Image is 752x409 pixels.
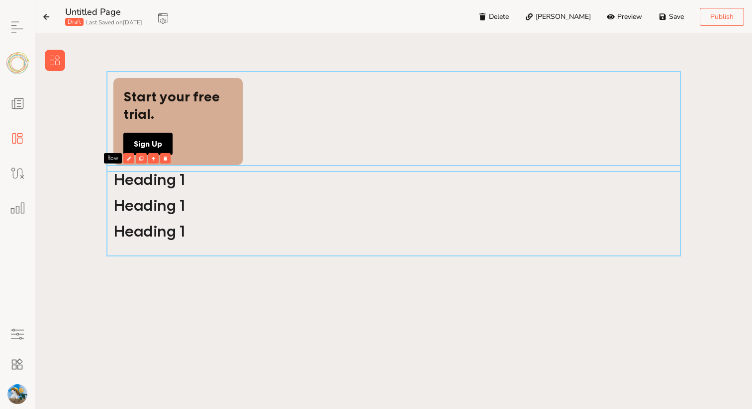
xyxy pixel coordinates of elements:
h1: Heading 1 [113,224,185,240]
img: c14c8140-d00e-456b-a132-c5785e7f8502 [7,384,27,404]
h2: Start your free trial. [123,88,233,123]
button: Publish [700,8,744,26]
div: Sign Up [123,133,173,155]
div: Untitled Page [65,6,142,26]
h1: Heading 1 [113,198,185,214]
img: logo.svg [6,52,29,74]
h1: Heading 1 [113,172,185,188]
div: Last Saved on [DATE] [65,18,142,26]
div: Draft [65,18,84,26]
p: Sign Up [134,138,162,150]
div: Row [104,153,122,164]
